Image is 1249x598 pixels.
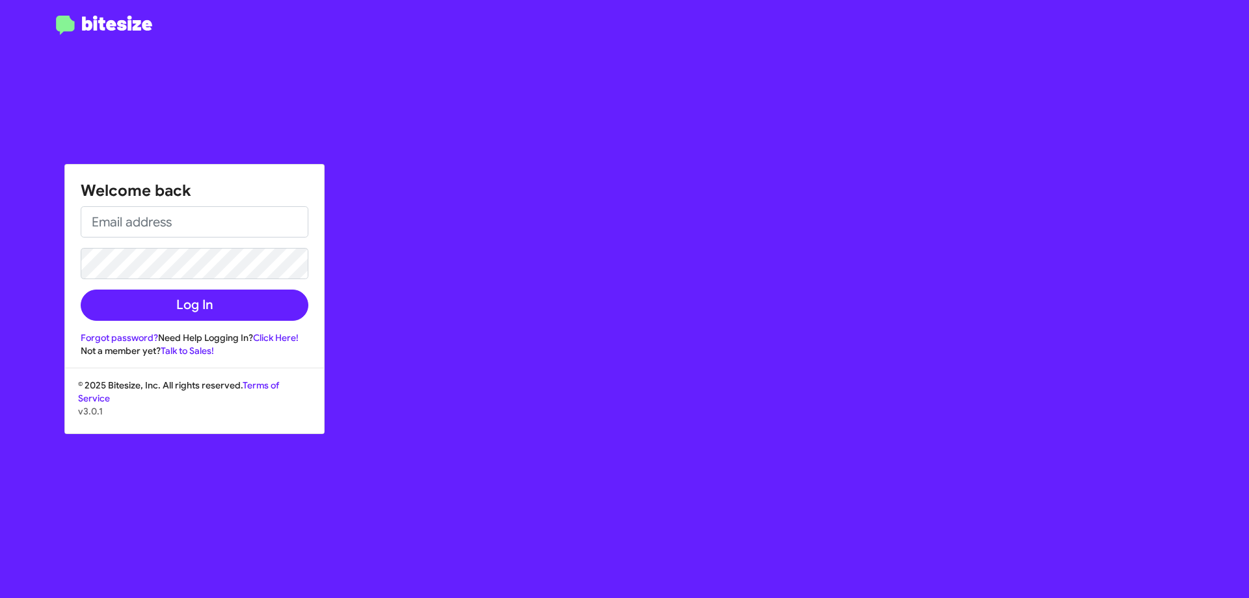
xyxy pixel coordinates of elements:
p: v3.0.1 [78,405,311,418]
input: Email address [81,206,308,238]
h1: Welcome back [81,180,308,201]
button: Log In [81,290,308,321]
a: Click Here! [253,332,299,344]
div: Not a member yet? [81,344,308,357]
a: Forgot password? [81,332,158,344]
div: © 2025 Bitesize, Inc. All rights reserved. [65,379,324,433]
div: Need Help Logging In? [81,331,308,344]
a: Talk to Sales! [161,345,214,357]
